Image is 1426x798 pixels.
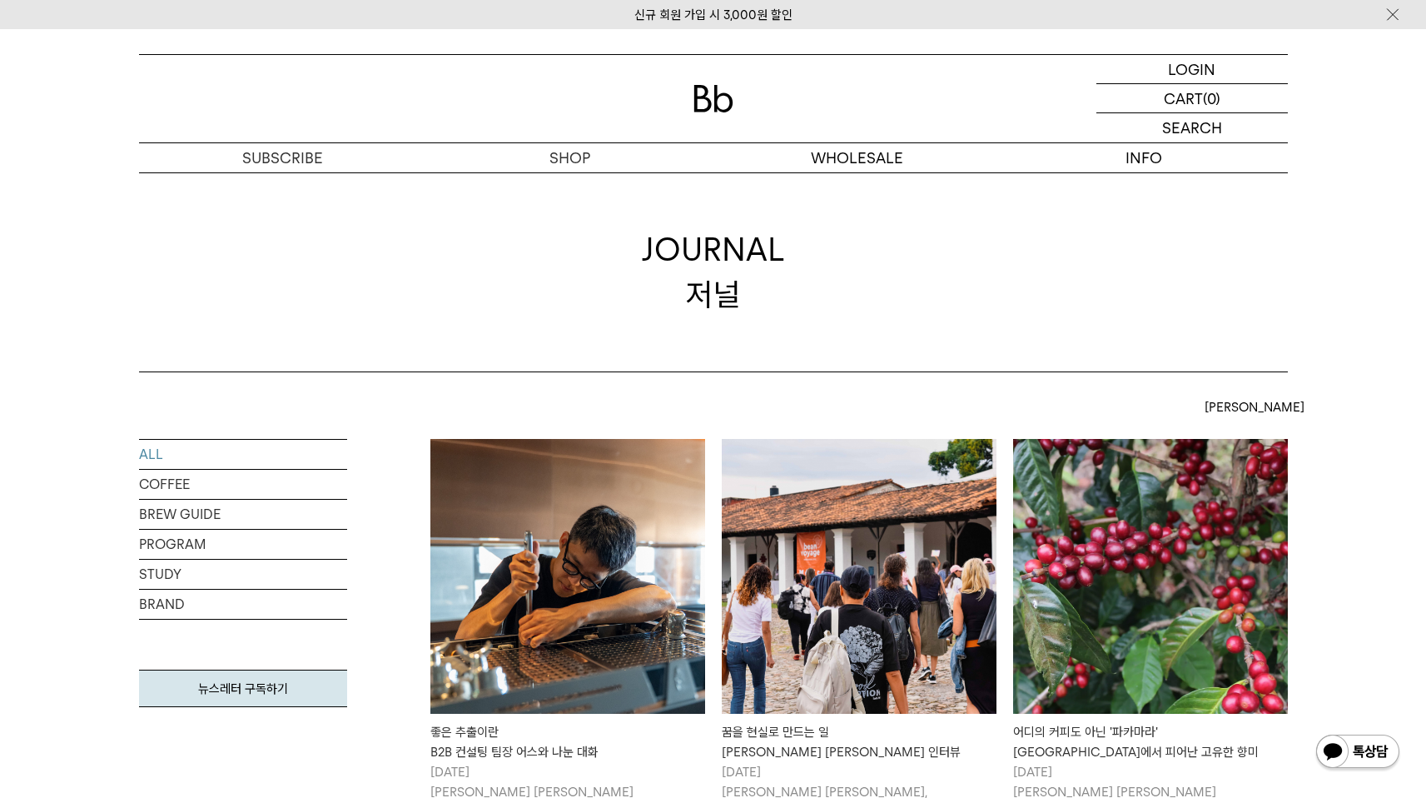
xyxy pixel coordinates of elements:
div: 좋은 추출이란 B2B 컨설팅 팀장 어스와 나눈 대화 [430,722,705,762]
p: CART [1164,84,1203,112]
a: BREW GUIDE [139,500,347,529]
div: 어디의 커피도 아닌 '파카마라' [GEOGRAPHIC_DATA]에서 피어난 고유한 향미 [1013,722,1288,762]
img: 꿈을 현실로 만드는 일빈보야지 탁승희 대표 인터뷰 [722,439,996,714]
p: SEARCH [1162,113,1222,142]
a: STUDY [139,560,347,589]
a: BRAND [139,590,347,619]
a: 뉴스레터 구독하기 [139,670,347,707]
a: 신규 회원 가입 시 3,000원 할인 [634,7,792,22]
a: LOGIN [1096,55,1288,84]
a: CART (0) [1096,84,1288,113]
p: WHOLESALE [713,143,1001,172]
p: INFO [1001,143,1288,172]
span: [PERSON_NAME] [1205,397,1304,417]
img: 좋은 추출이란B2B 컨설팅 팀장 어스와 나눈 대화 [430,439,705,714]
a: SHOP [426,143,713,172]
img: 로고 [693,85,733,112]
img: 어디의 커피도 아닌 '파카마라'엘살바도르에서 피어난 고유한 향미 [1013,439,1288,714]
a: COFFEE [139,470,347,499]
a: PROGRAM [139,530,347,559]
div: 꿈을 현실로 만드는 일 [PERSON_NAME] [PERSON_NAME] 인터뷰 [722,722,996,762]
a: SUBSCRIBE [139,143,426,172]
div: JOURNAL 저널 [642,227,785,316]
img: 카카오톡 채널 1:1 채팅 버튼 [1314,733,1401,773]
p: LOGIN [1168,55,1215,83]
p: (0) [1203,84,1220,112]
a: ALL [139,440,347,469]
